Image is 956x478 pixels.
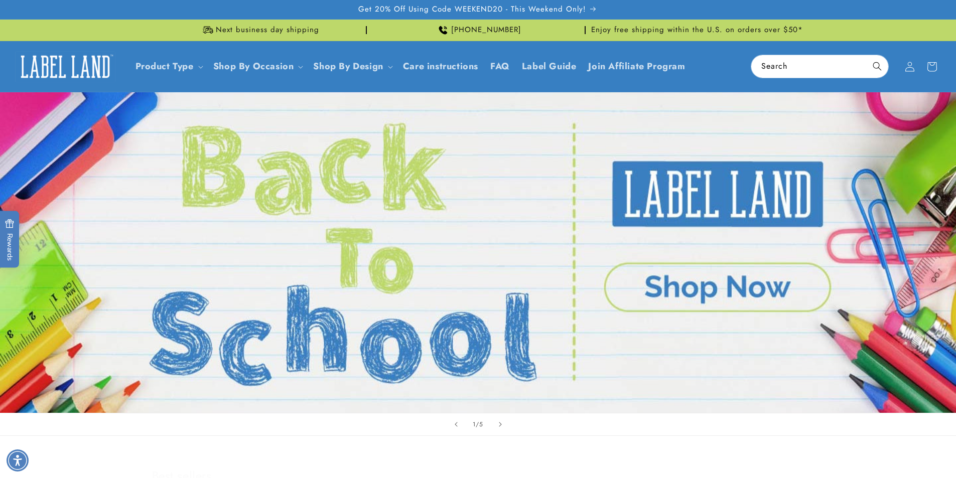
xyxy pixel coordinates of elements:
[403,61,478,72] span: Care instructions
[5,219,15,260] span: Rewards
[152,20,367,41] div: Announcement
[12,47,119,86] a: Label Land
[445,413,467,435] button: Previous slide
[476,419,479,429] span: /
[15,51,115,82] img: Label Land
[588,61,685,72] span: Join Affiliate Program
[7,449,29,471] div: Accessibility Menu
[484,55,516,78] a: FAQ
[489,413,511,435] button: Next slide
[745,431,946,468] iframe: Gorgias Floating Chat
[129,55,207,78] summary: Product Type
[590,20,804,41] div: Announcement
[213,61,294,72] span: Shop By Occasion
[582,55,691,78] a: Join Affiliate Program
[216,25,319,35] span: Next business day shipping
[591,25,803,35] span: Enjoy free shipping within the U.S. on orders over $50*
[135,60,194,73] a: Product Type
[522,61,577,72] span: Label Guide
[358,5,586,15] span: Get 20% Off Using Code WEEKEND20 - This Weekend Only!
[473,419,476,429] span: 1
[516,55,583,78] a: Label Guide
[371,20,586,41] div: Announcement
[313,60,383,73] a: Shop By Design
[866,55,888,77] button: Search
[479,419,483,429] span: 5
[207,55,308,78] summary: Shop By Occasion
[490,61,510,72] span: FAQ
[397,55,484,78] a: Care instructions
[451,25,521,35] span: [PHONE_NUMBER]
[307,55,396,78] summary: Shop By Design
